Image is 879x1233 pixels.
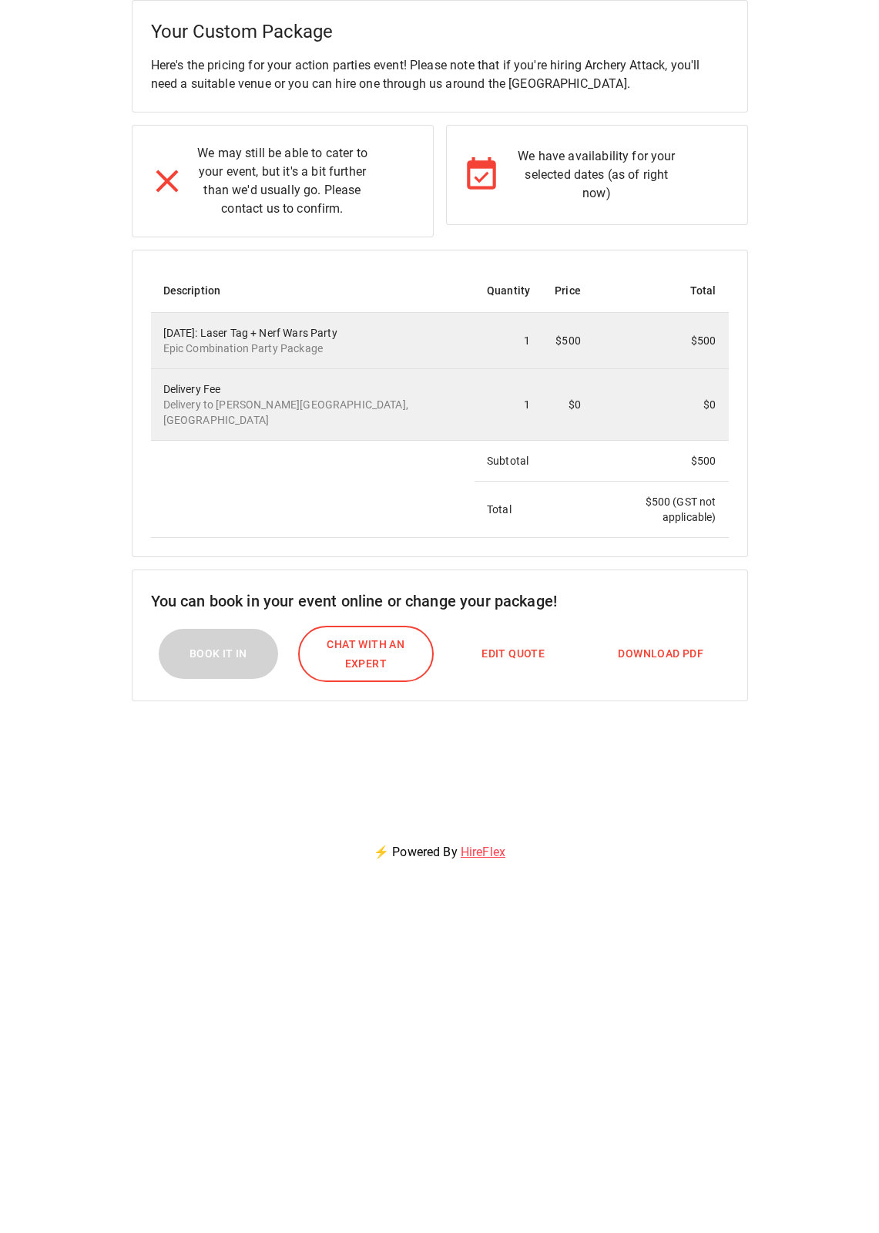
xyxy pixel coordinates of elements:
[475,441,593,482] td: Subtotal
[511,147,683,203] p: We have availability for your selected dates (as of right now)
[542,313,593,369] td: $500
[475,313,542,369] td: 1
[163,341,462,356] p: Epic Combination Party Package
[190,644,247,664] span: Book it In
[298,626,434,682] button: Chat with an expert
[461,845,505,859] a: HireFlex
[163,397,462,428] p: Delivery to [PERSON_NAME][GEOGRAPHIC_DATA], [GEOGRAPHIC_DATA]
[602,637,719,671] button: Download PDF
[475,369,542,441] td: 1
[151,269,475,313] th: Description
[151,56,729,93] p: Here's the pricing for your action parties event! Please note that if you're hiring Archery Attac...
[163,325,462,356] div: [DATE]: Laser Tag + Nerf Wars Party
[466,637,560,671] button: Edit Quote
[593,369,729,441] td: $0
[475,482,593,538] td: Total
[593,482,729,538] td: $ 500 (GST not applicable)
[163,381,462,428] div: Delivery Fee
[593,313,729,369] td: $500
[315,635,417,673] span: Chat with an expert
[355,825,524,880] p: ⚡ Powered By
[159,629,278,679] button: Book it In
[196,144,368,218] p: We may still be able to cater to your event, but it's a bit further than we'd usually go. Please ...
[542,369,593,441] td: $0
[151,589,729,613] h6: You can book in your event online or change your package!
[475,269,542,313] th: Quantity
[481,644,545,664] span: Edit Quote
[593,269,729,313] th: Total
[542,269,593,313] th: Price
[151,19,729,44] h5: Your Custom Package
[593,441,729,482] td: $ 500
[618,644,703,664] span: Download PDF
